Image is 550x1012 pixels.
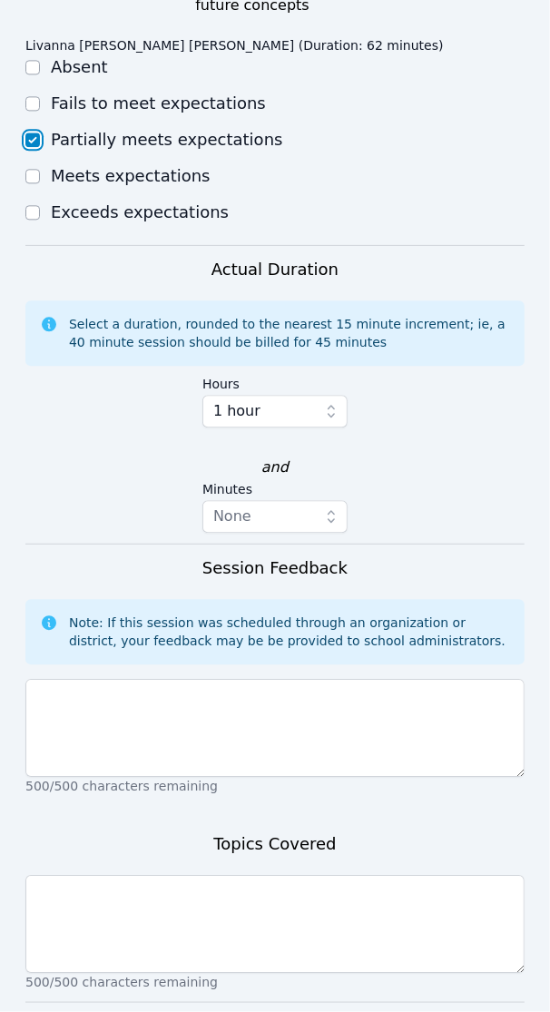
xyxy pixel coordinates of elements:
span: None [213,507,251,525]
h3: Actual Duration [211,257,339,282]
label: Fails to meet expectations [51,93,266,113]
div: Note: If this session was scheduled through an organization or district, your feedback may be be ... [69,614,510,650]
h3: Topics Covered [213,831,336,857]
div: Select a duration, rounded to the nearest 15 minute increment; ie, a 40 minute session should be ... [69,315,510,351]
p: 500/500 characters remaining [25,777,525,795]
label: Partially meets expectations [51,130,283,149]
legend: Livanna [PERSON_NAME] [PERSON_NAME] (Duration: 62 minutes) [25,34,444,56]
p: 500/500 characters remaining [25,973,525,991]
span: 1 hour [213,400,260,422]
label: Exceeds expectations [51,202,229,221]
h3: Session Feedback [202,555,348,581]
button: None [202,500,348,533]
button: 1 hour [202,395,348,427]
label: Meets expectations [51,166,211,185]
label: Minutes [202,478,348,500]
div: and [261,457,289,478]
label: Hours [202,373,348,395]
label: Absent [51,57,108,76]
